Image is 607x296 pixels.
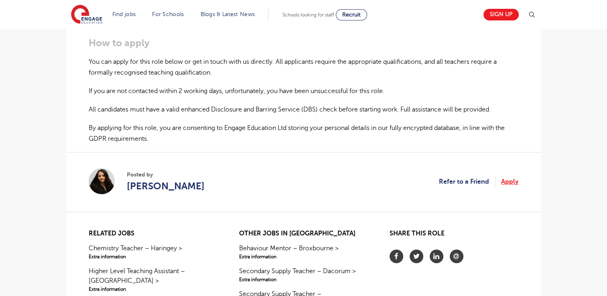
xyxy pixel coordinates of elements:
[89,266,217,293] a: Higher Level Teaching Assistant – [GEOGRAPHIC_DATA] >Extra information
[201,11,255,17] a: Blogs & Latest News
[89,86,518,96] p: If you are not contacted within 2 working days, unfortunately, you have been unsuccessful for thi...
[89,37,150,49] strong: How to apply
[89,123,518,144] p: By applying for this role, you are consenting to Engage Education Ltd storing your personal detai...
[127,179,205,193] a: [PERSON_NAME]
[239,276,368,283] span: Extra information
[89,253,217,260] span: Extra information
[71,5,102,25] img: Engage Education
[89,243,217,260] a: Chemistry Teacher – Haringey >Extra information
[501,176,518,187] a: Apply
[89,230,217,237] h2: Related jobs
[439,176,496,187] a: Refer to a Friend
[89,57,518,78] p: You can apply for this role below or get in touch with us directly. All applicants require the ap...
[89,286,217,293] span: Extra information
[89,104,518,115] p: All candidates must have a valid enhanced Disclosure and Barring Service (DBS) check before start...
[390,230,518,241] h2: Share this role
[342,12,361,18] span: Recruit
[483,9,519,20] a: Sign up
[112,11,136,17] a: Find jobs
[336,9,367,20] a: Recruit
[282,12,334,18] span: Schools looking for staff
[239,243,368,260] a: Behaviour Mentor – Broxbourne >Extra information
[152,11,184,17] a: For Schools
[239,230,368,237] h2: Other jobs in [GEOGRAPHIC_DATA]
[239,266,368,283] a: Secondary Supply Teacher – Dacorum >Extra information
[239,253,368,260] span: Extra information
[127,170,205,179] span: Posted by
